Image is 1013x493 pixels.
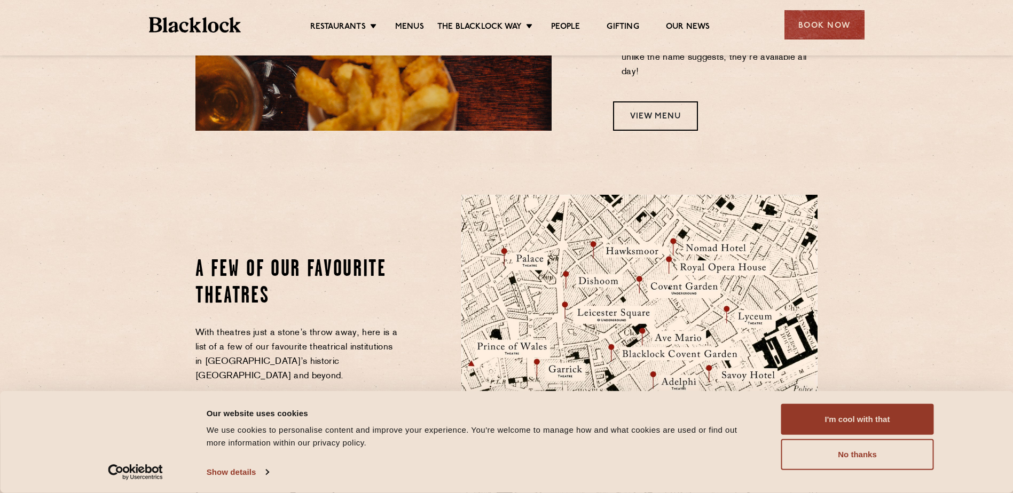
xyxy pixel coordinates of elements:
button: No thanks [781,439,934,470]
a: Our News [666,22,710,34]
a: Show details [207,464,269,480]
div: Book Now [784,10,865,39]
button: I'm cool with that [781,404,934,435]
a: The Blacklock Way [437,22,522,34]
a: Restaurants [310,22,366,34]
a: View Menu [613,101,698,131]
a: Gifting [607,22,639,34]
div: Our website uses cookies [207,407,757,419]
img: BL_Textured_Logo-footer-cropped.svg [149,17,241,33]
h2: A Few of our Favourite Theatres [195,257,400,310]
a: Menus [395,22,424,34]
div: We use cookies to personalise content and improve your experience. You're welcome to manage how a... [207,424,757,449]
a: Usercentrics Cookiebot - opens in a new window [89,464,182,480]
span: With theatres just a stone’s throw away, here is a list of a few of our favourite theatrical inst... [195,329,397,380]
a: People [551,22,580,34]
